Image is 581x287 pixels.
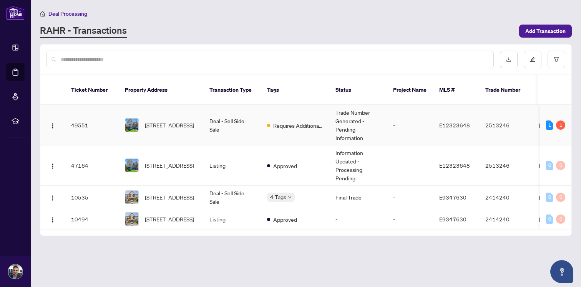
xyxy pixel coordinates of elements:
img: Logo [50,195,56,201]
span: down [288,195,292,199]
img: thumbnail-img [125,159,138,172]
span: E12323648 [439,122,470,129]
button: Logo [46,119,59,131]
button: edit [524,51,541,68]
td: Deal - Sell Side Sale [203,105,261,145]
button: Open asap [550,260,573,283]
button: Logo [46,191,59,203]
img: Logo [50,163,56,169]
td: Information Updated - Processing Pending [329,145,387,186]
th: Tags [261,75,329,105]
th: Ticket Number [65,75,119,105]
th: Property Address [119,75,203,105]
td: - [387,186,433,209]
span: [STREET_ADDRESS] [145,121,194,129]
th: Status [329,75,387,105]
div: 0 [546,193,553,202]
div: 0 [556,161,565,170]
img: thumbnail-img [125,119,138,132]
td: 2513246 [479,105,533,145]
button: Logo [46,159,59,172]
td: Listing [203,209,261,229]
span: [STREET_ADDRESS] [145,193,194,201]
td: Trade Number Generated - Pending Information [329,105,387,145]
img: logo [6,6,25,20]
span: download [506,57,511,62]
span: home [40,11,45,16]
span: Add Transaction [525,25,566,37]
span: E12323648 [439,162,470,169]
div: 0 [556,214,565,224]
div: 0 [556,193,565,202]
td: 2414240 [479,186,533,209]
span: edit [530,57,535,62]
button: Add Transaction [519,25,572,38]
img: Logo [50,217,56,223]
div: 0 [546,161,553,170]
span: [STREET_ADDRESS] [145,161,194,170]
span: E9347630 [439,194,466,201]
span: Deal Processing [48,10,87,17]
img: Profile Icon [8,264,23,279]
td: Listing [203,145,261,186]
td: - [387,105,433,145]
span: Approved [273,162,297,170]
div: 0 [546,214,553,224]
td: 47164 [65,145,119,186]
span: E9347630 [439,216,466,223]
th: MLS # [433,75,479,105]
div: 1 [546,120,553,130]
td: Final Trade [329,186,387,209]
img: Logo [50,123,56,129]
img: thumbnail-img [125,191,138,204]
td: 49551 [65,105,119,145]
td: 2414240 [479,209,533,229]
th: Trade Number [479,75,533,105]
td: - [329,209,387,229]
td: 2513246 [479,145,533,186]
div: 1 [556,120,565,130]
span: Requires Additional Docs [273,121,323,130]
img: thumbnail-img [125,213,138,226]
td: - [387,209,433,229]
td: Deal - Sell Side Sale [203,186,261,209]
td: 10494 [65,209,119,229]
th: Transaction Type [203,75,261,105]
td: - [387,145,433,186]
span: filter [554,57,559,62]
a: RAHR - Transactions [40,24,127,38]
th: Project Name [387,75,433,105]
button: download [500,51,518,68]
span: Approved [273,215,297,224]
td: 10535 [65,186,119,209]
span: 4 Tags [270,193,286,201]
button: filter [548,51,565,68]
button: Logo [46,213,59,225]
span: [STREET_ADDRESS] [145,215,194,223]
